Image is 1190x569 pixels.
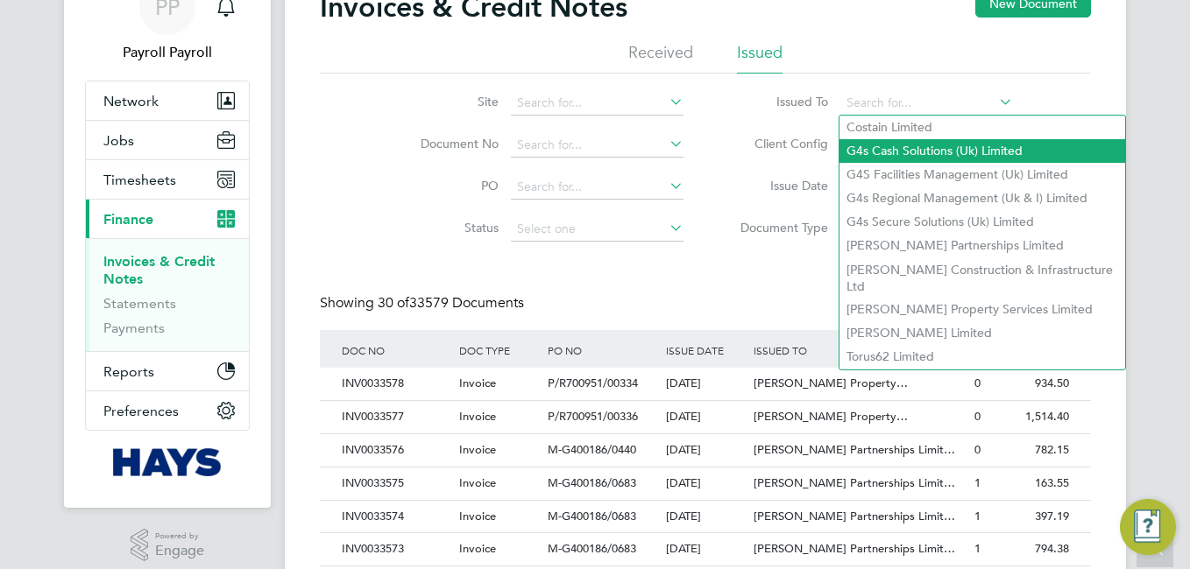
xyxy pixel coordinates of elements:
[103,320,165,336] a: Payments
[974,376,981,390] span: 0
[337,467,455,500] div: INV0033575
[378,294,409,312] span: 30 of
[749,330,896,370] div: ISSUED TO
[86,391,249,430] button: Preferences
[839,258,1125,298] li: [PERSON_NAME] Construction & Infrastructure Ltd
[985,467,1073,500] div: 163.55
[662,467,750,500] div: [DATE]
[662,401,750,433] div: [DATE]
[754,376,908,390] span: [PERSON_NAME] Property…
[727,178,828,193] label: Issue Date
[839,210,1125,234] li: G4s Secure Solutions (Uk) Limited
[337,501,455,533] div: INV0033574
[459,509,496,523] span: Invoice
[85,448,250,476] a: Go to home page
[103,295,176,312] a: Statements
[985,368,1073,400] div: 934.50
[548,442,636,457] span: M-G400186/0440
[839,321,1125,345] li: [PERSON_NAME] Limited
[754,409,908,424] span: [PERSON_NAME] Property…
[985,434,1073,467] div: 782.15
[754,541,955,556] span: [PERSON_NAME] Partnerships Limit…
[337,368,455,400] div: INV0033578
[974,509,981,523] span: 1
[727,94,828,109] label: Issued To
[103,132,134,149] span: Jobs
[839,116,1125,139] li: Costain Limited
[86,352,249,390] button: Reports
[1120,499,1176,555] button: Engage Resource Center
[754,509,955,523] span: [PERSON_NAME] Partnerships Limit…
[628,42,693,74] li: Received
[459,475,496,490] span: Invoice
[839,163,1125,186] li: G4S Facilities Management (Uk) Limited
[337,330,455,370] div: DOC NO
[839,298,1125,321] li: [PERSON_NAME] Property Services Limited
[662,501,750,533] div: [DATE]
[103,403,179,419] span: Preferences
[398,178,499,193] label: PO
[662,368,750,400] div: [DATE]
[839,139,1125,163] li: G4s Cash Solutions (Uk) Limited
[974,541,981,556] span: 1
[337,434,455,467] div: INV0033576
[459,409,496,424] span: Invoice
[511,91,684,116] input: Search for...
[839,345,1125,369] li: Torus62 Limited
[974,409,981,424] span: 0
[754,442,955,457] span: [PERSON_NAME] Partnerships Limit…
[662,434,750,467] div: [DATE]
[548,475,636,490] span: M-G400186/0683
[754,475,955,490] span: [PERSON_NAME] Partnerships Limit…
[398,94,499,109] label: Site
[320,294,528,313] div: Showing
[103,93,159,109] span: Network
[839,186,1125,210] li: G4s Regional Management (Uk & I) Limited
[86,121,249,159] button: Jobs
[86,160,249,199] button: Timesheets
[398,136,499,151] label: Document No
[459,442,496,457] span: Invoice
[113,448,223,476] img: hays-logo-retina.png
[131,529,205,562] a: Powered byEngage
[974,475,981,490] span: 1
[985,501,1073,533] div: 397.19
[455,330,543,370] div: DOC TYPE
[985,401,1073,433] div: 1,514.40
[378,294,524,312] span: 33579 Documents
[511,133,684,158] input: Search for...
[727,220,828,235] label: Document Type
[737,42,783,74] li: Issued
[103,363,154,380] span: Reports
[86,81,249,120] button: Network
[155,529,204,544] span: Powered by
[511,217,684,242] input: Select one
[86,200,249,238] button: Finance
[985,533,1073,565] div: 794.38
[337,401,455,433] div: INV0033577
[548,509,636,523] span: M-G400186/0683
[459,541,496,556] span: Invoice
[662,330,750,370] div: ISSUE DATE
[459,376,496,390] span: Invoice
[543,330,661,370] div: PO NO
[103,253,215,287] a: Invoices & Credit Notes
[548,409,638,424] span: P/R700951/00336
[840,91,1013,116] input: Search for...
[662,533,750,565] div: [DATE]
[548,376,638,390] span: P/R700951/00334
[155,544,204,558] span: Engage
[103,211,153,228] span: Finance
[511,175,684,200] input: Search for...
[839,234,1125,257] li: [PERSON_NAME] Partnerships Limited
[548,541,636,556] span: M-G400186/0683
[398,220,499,235] label: Status
[337,533,455,565] div: INV0033573
[727,136,828,151] label: Client Config
[85,42,250,63] span: Payroll Payroll
[103,172,176,188] span: Timesheets
[86,238,249,351] div: Finance
[974,442,981,457] span: 0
